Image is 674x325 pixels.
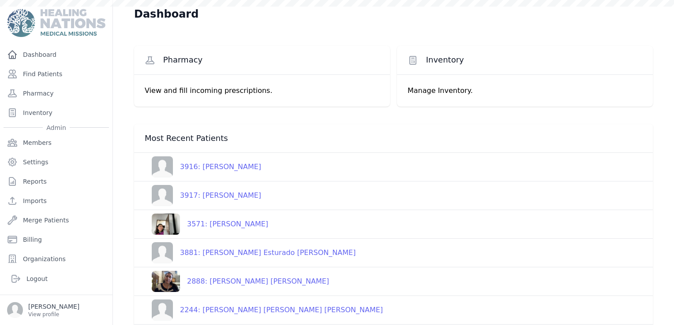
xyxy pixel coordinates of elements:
[134,46,390,107] a: Pharmacy View and fill incoming prescriptions.
[4,192,109,210] a: Imports
[163,55,203,65] span: Pharmacy
[152,299,173,321] img: person-242608b1a05df3501eefc295dc1bc67a.jpg
[7,302,105,318] a: [PERSON_NAME] View profile
[28,302,79,311] p: [PERSON_NAME]
[152,214,180,235] img: xfdmblekuUtzgAAACV0RVh0ZGF0ZTpjcmVhdGUAMjAyNS0wNi0xOVQxOTo0ODoxMyswMDowMMTCnVcAAAAldEVYdGRhdGU6bW...
[180,276,329,287] div: 2888: [PERSON_NAME] [PERSON_NAME]
[145,85,379,96] p: View and fill incoming prescriptions.
[408,85,642,96] p: Manage Inventory.
[7,9,105,37] img: Medical Missions EMR
[173,162,261,172] div: 3916: [PERSON_NAME]
[4,153,109,171] a: Settings
[152,242,173,263] img: person-242608b1a05df3501eefc295dc1bc67a.jpg
[152,185,173,206] img: person-242608b1a05df3501eefc295dc1bc67a.jpg
[426,55,464,65] span: Inventory
[145,156,261,177] a: 3916: [PERSON_NAME]
[145,185,261,206] a: 3917: [PERSON_NAME]
[145,133,228,144] span: Most Recent Patients
[4,85,109,102] a: Pharmacy
[397,46,653,107] a: Inventory Manage Inventory.
[152,271,180,292] img: P6k8qdky31flAAAAJXRFWHRkYXRlOmNyZWF0ZQAyMDIzLTEyLTE5VDE2OjAyOjA5KzAwOjAw0m2Y3QAAACV0RVh0ZGF0ZTptb...
[43,123,70,132] span: Admin
[134,7,198,21] h1: Dashboard
[4,46,109,63] a: Dashboard
[173,247,356,258] div: 3881: [PERSON_NAME] Esturado [PERSON_NAME]
[28,311,79,318] p: View profile
[145,271,329,292] a: 2888: [PERSON_NAME] [PERSON_NAME]
[145,299,383,321] a: 2244: [PERSON_NAME] [PERSON_NAME] [PERSON_NAME]
[7,270,105,288] a: Logout
[173,305,383,315] div: 2244: [PERSON_NAME] [PERSON_NAME] [PERSON_NAME]
[145,214,268,235] a: 3571: [PERSON_NAME]
[4,104,109,122] a: Inventory
[4,250,109,268] a: Organizations
[4,231,109,248] a: Billing
[180,219,268,229] div: 3571: [PERSON_NAME]
[4,173,109,190] a: Reports
[4,65,109,83] a: Find Patients
[145,242,356,263] a: 3881: [PERSON_NAME] Esturado [PERSON_NAME]
[152,156,173,177] img: person-242608b1a05df3501eefc295dc1bc67a.jpg
[4,134,109,151] a: Members
[4,211,109,229] a: Merge Patients
[173,190,261,201] div: 3917: [PERSON_NAME]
